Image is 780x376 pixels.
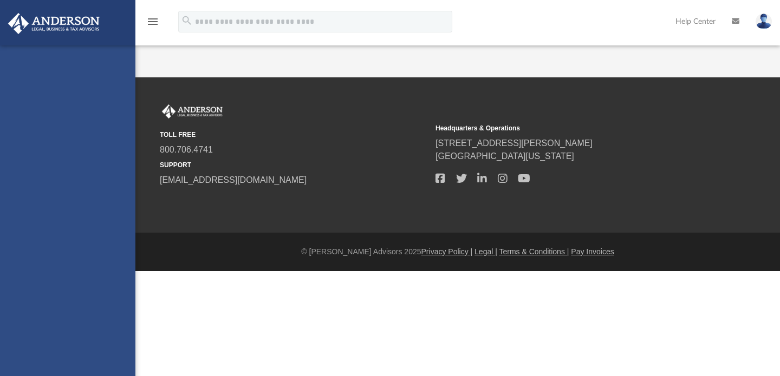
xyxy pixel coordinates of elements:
img: Anderson Advisors Platinum Portal [160,104,225,118]
i: search [181,15,193,27]
i: menu [146,15,159,28]
small: TOLL FREE [160,130,428,140]
a: [EMAIL_ADDRESS][DOMAIN_NAME] [160,175,307,184]
small: Headquarters & Operations [435,123,704,133]
a: Privacy Policy | [421,247,473,256]
img: Anderson Advisors Platinum Portal [5,13,103,34]
img: User Pic [756,14,772,29]
a: Pay Invoices [571,247,614,256]
div: © [PERSON_NAME] Advisors 2025 [135,246,780,258]
small: SUPPORT [160,160,428,170]
a: 800.706.4741 [160,145,213,154]
a: [GEOGRAPHIC_DATA][US_STATE] [435,151,574,161]
a: Legal | [474,247,497,256]
a: menu [146,21,159,28]
a: [STREET_ADDRESS][PERSON_NAME] [435,138,593,148]
a: Terms & Conditions | [499,247,569,256]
